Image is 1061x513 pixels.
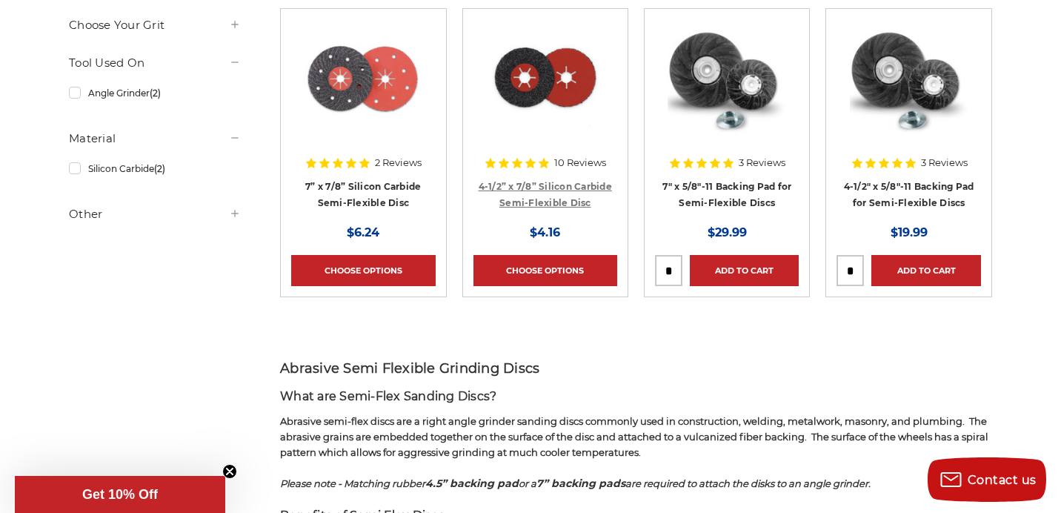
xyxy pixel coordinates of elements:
[154,163,165,174] span: (2)
[690,255,799,286] a: Add to Cart
[15,476,225,513] div: Get 10% OffClose teaser
[473,255,617,286] a: Choose Options
[69,130,241,148] h5: Material
[69,54,241,72] h5: Tool Used On
[662,181,791,209] a: 7" x 5/8"-11 Backing Pad for Semi-Flexible Discs
[655,19,799,163] a: 7" x 5/8"-11 Backing Pad for Semi-Flexible Discs
[486,19,605,138] img: 4.5" x 7/8" Silicon Carbide Semi Flex Disc
[850,19,968,138] img: 4-1/2" x 5/8"-11 Backing Pad for Semi-Flexible Discs
[69,156,241,182] a: Silicon Carbide
[425,477,519,490] strong: 4.5” backing pad
[739,158,785,168] span: 3 Reviews
[668,19,786,138] img: 7" x 5/8"-11 Backing Pad for Semi-Flexible Discs
[479,181,612,209] a: 4-1/2” x 7/8” Silicon Carbide Semi-Flexible Disc
[69,16,241,34] h5: Choose Your Grit
[222,464,237,479] button: Close teaser
[291,255,435,286] a: Choose Options
[280,477,871,489] em: Please note - Matching rubber or a are required to attach the disks to an angle grinder.
[837,19,980,163] a: 4-1/2" x 5/8"-11 Backing Pad for Semi-Flexible Discs
[844,181,974,209] a: 4-1/2" x 5/8"-11 Backing Pad for Semi-Flexible Discs
[305,181,421,209] a: 7” x 7/8” Silicon Carbide Semi-Flexible Disc
[968,473,1037,487] span: Contact us
[708,225,747,239] span: $29.99
[871,255,980,286] a: Add to Cart
[150,87,161,99] span: (2)
[69,80,241,106] a: Angle Grinder
[375,158,422,168] span: 2 Reviews
[921,158,968,168] span: 3 Reviews
[928,457,1046,502] button: Contact us
[280,415,988,458] span: Abrasive semi-flex discs are a right angle grinder sanding discs commonly used in construction, w...
[554,158,606,168] span: 10 Reviews
[82,487,158,502] span: Get 10% Off
[280,389,496,403] span: What are Semi-Flex Sanding Discs?
[291,19,435,163] a: 7" x 7/8" Silicon Carbide Semi Flex Disc
[347,225,379,239] span: $6.24
[536,477,625,490] strong: 7” backing pads
[473,19,617,163] a: 4.5" x 7/8" Silicon Carbide Semi Flex Disc
[530,225,560,239] span: $4.16
[891,225,928,239] span: $19.99
[280,360,539,377] span: Abrasive Semi Flexible Grinding Discs
[304,19,422,138] img: 7" x 7/8" Silicon Carbide Semi Flex Disc
[69,205,241,223] h5: Other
